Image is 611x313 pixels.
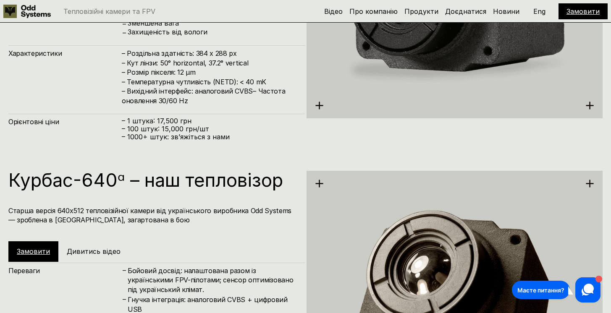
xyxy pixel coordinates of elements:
a: Доєднатися [445,7,486,16]
h4: – [123,28,126,37]
h4: – [123,19,126,28]
h5: Дивитись відео [67,247,121,256]
p: – ⁠1000+ штук: звʼяжіться з нами [122,133,296,141]
h4: Бойовий досвід: налаштована разом із українськими FPV-пілотами; сенсор оптимізовано під українськ... [128,266,296,294]
p: Захищеність від вологи [128,28,296,36]
iframe: HelpCrunch [510,275,603,305]
a: Замовити [17,247,50,256]
h4: – [123,266,126,275]
p: – 1 штука: 17,500 грн [122,117,296,125]
a: Замовити [566,7,600,16]
p: Зменшена вага [128,19,296,27]
h1: Курбас-640ᵅ – наш тепловізор [8,171,296,189]
h4: – Роздільна здатність: 384 x 288 px – Кут лінзи: 50° horizontal, 37.2° vertical – Розмір пікселя:... [122,49,296,105]
h4: Переваги [8,266,122,275]
a: Продукти [404,7,438,16]
a: Новини [493,7,519,16]
h4: Орієнтовні ціни [8,117,122,126]
a: Про компанію [349,7,398,16]
h4: Характеристики [8,49,122,58]
p: Eng [533,8,545,15]
a: Відео [324,7,343,16]
h4: Старша версія 640х512 тепловізійної камери від українського виробника Odd Systems — зроблена в [G... [8,206,296,225]
h4: – [123,295,126,304]
p: Тепловізійні камери та FPV [63,8,155,15]
p: – 100 штук: 15,000 грн/шт [122,125,296,133]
